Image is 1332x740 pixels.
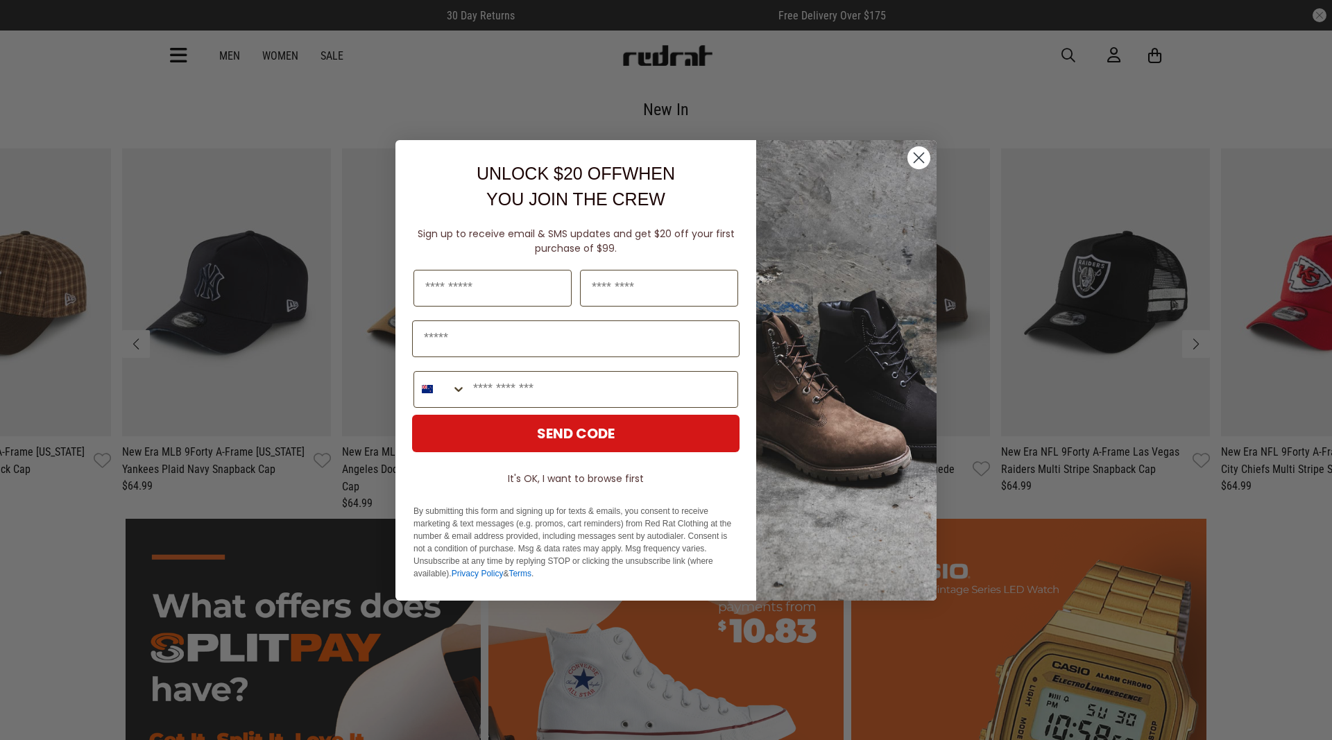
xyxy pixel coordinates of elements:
[486,189,665,209] span: YOU JOIN THE CREW
[412,466,740,491] button: It's OK, I want to browse first
[622,164,675,183] span: WHEN
[422,384,433,395] img: New Zealand
[756,140,937,601] img: f7662613-148e-4c88-9575-6c6b5b55a647.jpeg
[412,320,740,357] input: Email
[412,415,740,452] button: SEND CODE
[11,6,53,47] button: Open LiveChat chat widget
[414,372,466,407] button: Search Countries
[413,505,738,580] p: By submitting this form and signing up for texts & emails, you consent to receive marketing & tex...
[477,164,622,183] span: UNLOCK $20 OFF
[452,569,504,578] a: Privacy Policy
[509,569,531,578] a: Terms
[418,227,735,255] span: Sign up to receive email & SMS updates and get $20 off your first purchase of $99.
[413,270,572,307] input: First Name
[907,146,931,170] button: Close dialog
